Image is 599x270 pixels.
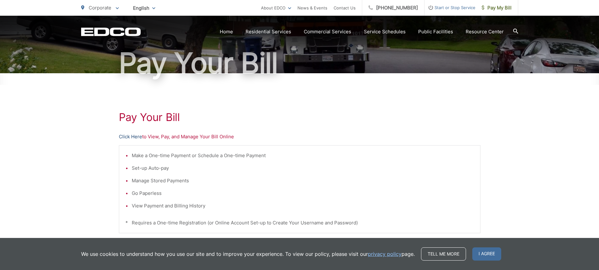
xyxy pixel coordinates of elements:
[132,190,474,197] li: Go Paperless
[472,247,501,261] span: I agree
[421,247,466,261] a: Tell me more
[364,28,406,36] a: Service Schedules
[132,177,474,185] li: Manage Stored Payments
[119,133,480,141] p: to View, Pay, and Manage Your Bill Online
[128,3,160,14] span: English
[304,28,351,36] a: Commercial Services
[119,111,480,124] h1: Pay Your Bill
[132,152,474,159] li: Make a One-time Payment or Schedule a One-time Payment
[125,219,474,227] p: * Requires a One-time Registration (or Online Account Set-up to Create Your Username and Password)
[466,28,504,36] a: Resource Center
[89,5,111,11] span: Corporate
[220,28,233,36] a: Home
[261,4,291,12] a: About EDCO
[297,4,327,12] a: News & Events
[81,250,415,258] p: We use cookies to understand how you use our site and to improve your experience. To view our pol...
[81,47,518,79] h1: Pay Your Bill
[334,4,356,12] a: Contact Us
[368,250,402,258] a: privacy policy
[132,164,474,172] li: Set-up Auto-pay
[81,27,141,36] a: EDCD logo. Return to the homepage.
[132,202,474,210] li: View Payment and Billing History
[418,28,453,36] a: Public Facilities
[246,28,291,36] a: Residential Services
[119,133,142,141] a: Click Here
[482,4,512,12] span: Pay My Bill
